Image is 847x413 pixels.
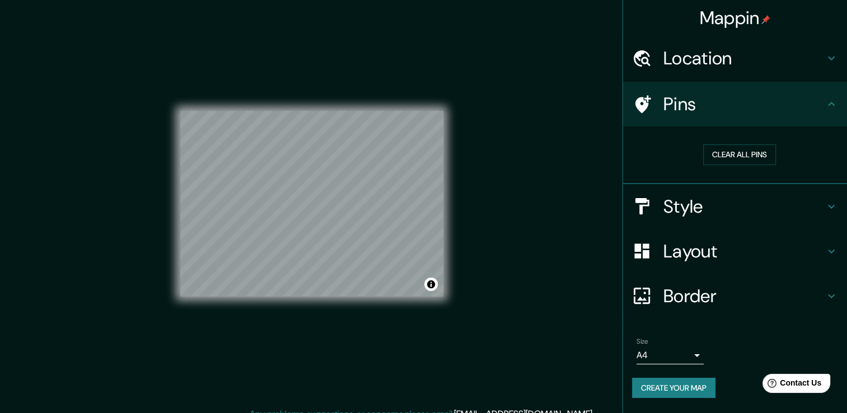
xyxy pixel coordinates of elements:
canvas: Map [180,111,443,297]
div: Border [623,274,847,318]
div: Pins [623,82,847,126]
h4: Mappin [700,7,771,29]
h4: Location [663,47,825,69]
label: Size [637,336,648,346]
button: Create your map [632,378,715,398]
iframe: Help widget launcher [747,369,835,401]
div: Style [623,184,847,229]
img: pin-icon.png [761,15,770,24]
h4: Layout [663,240,825,262]
div: Location [623,36,847,81]
button: Clear all pins [703,144,776,165]
h4: Pins [663,93,825,115]
h4: Style [663,195,825,218]
div: Layout [623,229,847,274]
div: A4 [637,346,704,364]
h4: Border [663,285,825,307]
button: Toggle attribution [424,278,438,291]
